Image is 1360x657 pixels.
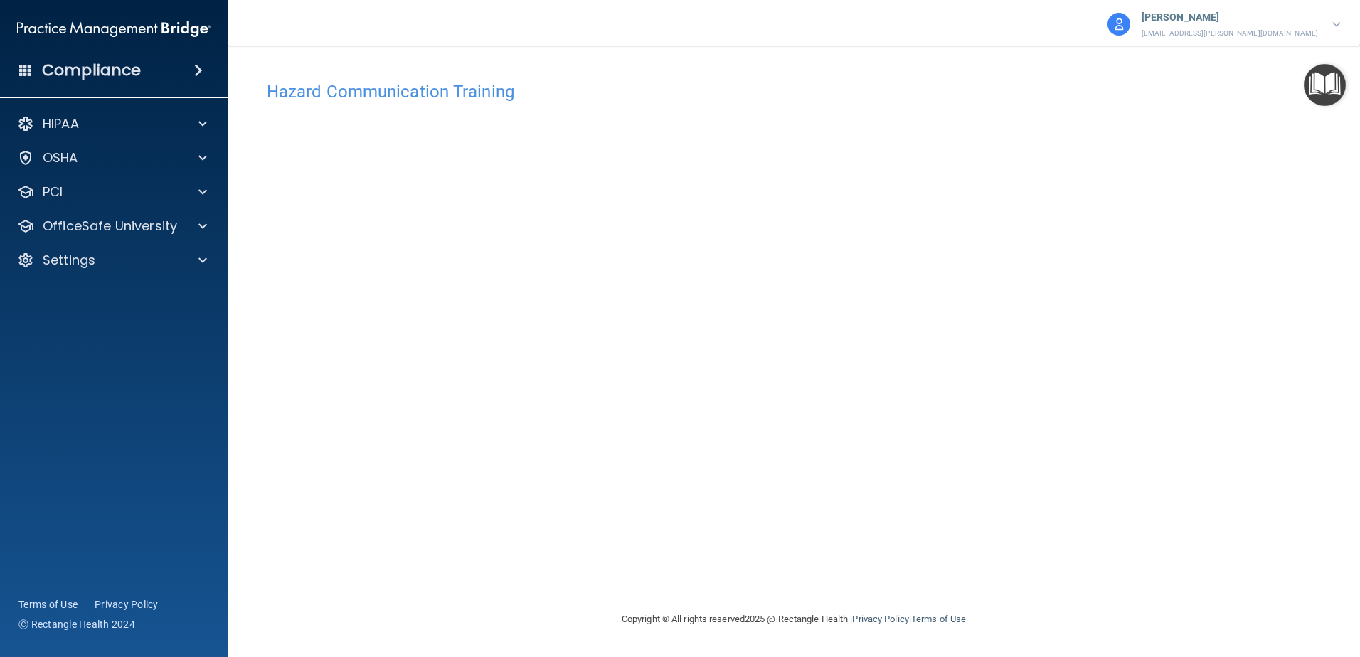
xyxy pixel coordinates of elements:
[1142,9,1318,27] p: [PERSON_NAME]
[43,115,79,132] p: HIPAA
[17,115,207,132] a: HIPAA
[1304,64,1346,106] button: Open Resource Center
[911,614,966,624] a: Terms of Use
[42,60,141,80] h4: Compliance
[17,15,211,43] img: PMB logo
[17,218,207,235] a: OfficeSafe University
[17,149,207,166] a: OSHA
[17,252,207,269] a: Settings
[43,149,78,166] p: OSHA
[18,617,135,631] span: Ⓒ Rectangle Health 2024
[1142,27,1318,40] p: [EMAIL_ADDRESS][PERSON_NAME][DOMAIN_NAME]
[852,614,908,624] a: Privacy Policy
[95,597,159,611] a: Privacy Policy
[18,597,78,611] a: Terms of Use
[1107,13,1130,36] img: avatar.17b06cb7.svg
[43,252,95,269] p: Settings
[534,597,1053,642] div: Copyright © All rights reserved 2025 @ Rectangle Health | |
[1332,22,1341,27] img: arrow-down.227dba2b.svg
[267,82,1321,101] h4: Hazard Communication Training
[17,183,207,201] a: PCI
[43,218,177,235] p: OfficeSafe University
[43,183,63,201] p: PCI
[267,109,992,578] iframe: HCT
